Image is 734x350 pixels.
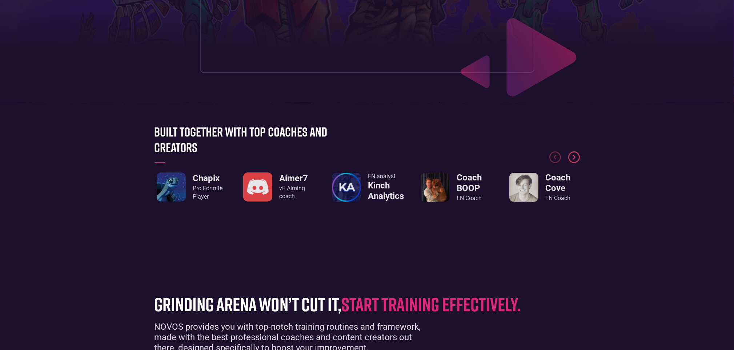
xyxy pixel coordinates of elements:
[155,172,225,202] div: 2 / 8
[457,172,491,194] h3: Coach BOOP
[157,172,223,202] a: ChapixPro FortnitePlayer
[155,294,569,314] h1: grinding arena won’t cut it,
[193,184,223,201] div: Pro Fortnite Player
[280,173,314,184] h3: Aimer7
[421,172,491,202] a: Coach BOOPFN Coach
[549,151,561,170] div: Previous slide
[280,184,314,201] div: vF Aiming coach
[193,173,223,184] h3: Chapix
[332,172,402,202] a: FN analystKinch Analytics
[546,194,580,202] div: FN Coach
[332,172,402,202] div: 4 / 8
[509,172,580,202] a: Coach CoveFN Coach
[368,180,404,202] h3: Kinch Analytics
[368,172,404,180] div: FN analyst
[546,172,580,194] h3: Coach Cove
[243,172,314,202] a: Aimer7vF Aiming coach
[243,172,314,202] div: 3 / 8
[568,151,580,170] div: Next slide
[342,293,521,315] span: start training effectively.
[568,151,580,163] div: Next slide
[421,172,491,202] div: 5 / 8
[457,194,491,202] div: FN Coach
[509,172,580,202] div: 6 / 8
